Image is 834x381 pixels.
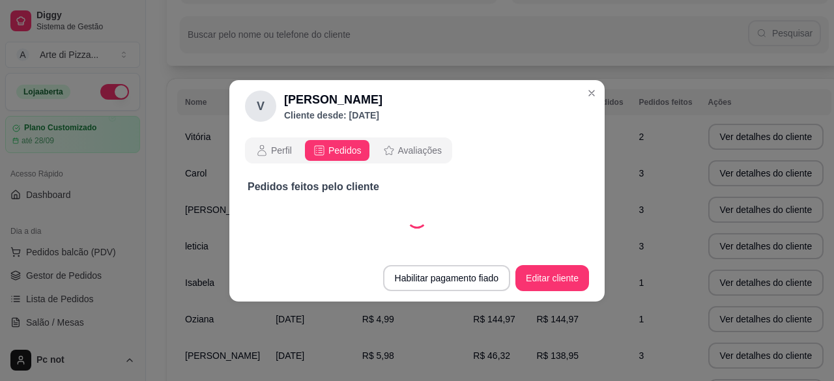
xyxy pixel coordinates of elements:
[398,144,442,157] span: Avaliações
[245,137,589,163] div: opções
[515,265,589,291] button: Editar cliente
[581,83,602,104] button: Close
[248,179,586,195] p: Pedidos feitos pelo cliente
[245,91,276,122] div: V
[284,109,382,122] p: Cliente desde: [DATE]
[383,265,511,291] button: Habilitar pagamento fiado
[245,137,452,163] div: opções
[284,91,382,109] h2: [PERSON_NAME]
[328,144,362,157] span: Pedidos
[407,208,427,229] div: Loading
[271,144,292,157] span: Perfil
